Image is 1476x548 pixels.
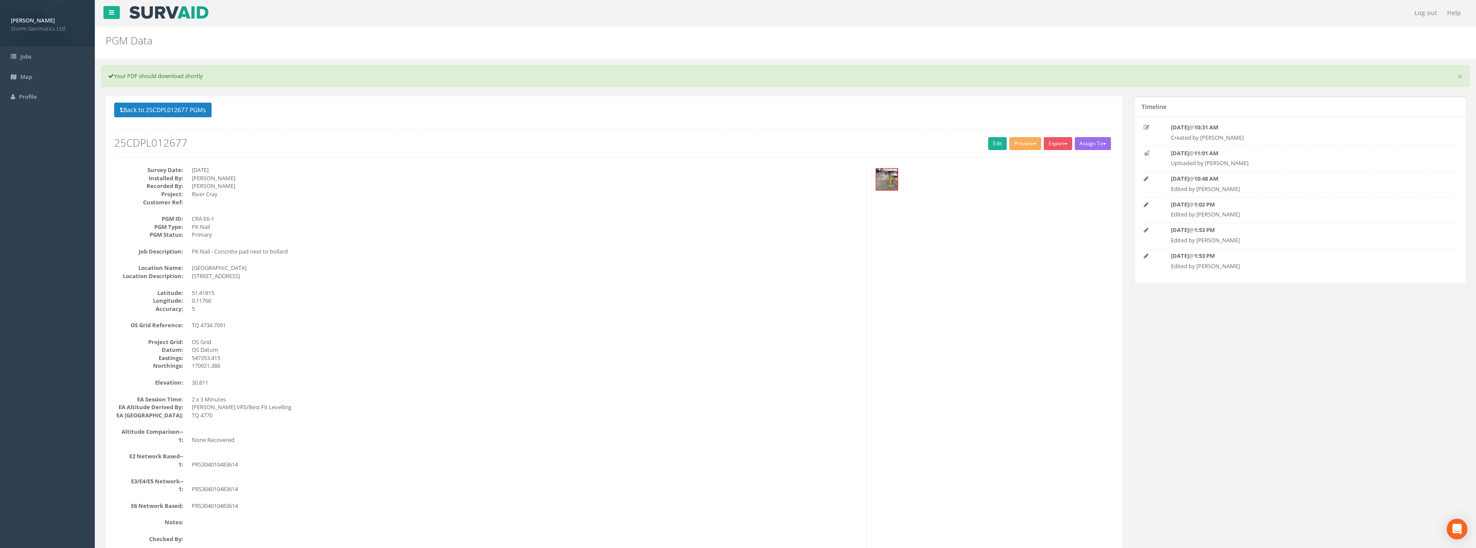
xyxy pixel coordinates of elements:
[106,35,1236,46] h2: PGM Data
[1194,200,1215,208] strong: 1:02 PM
[114,395,183,404] dt: EA Session Time:
[1171,200,1429,209] p: @
[114,535,183,543] dt: Checked By:
[192,190,860,198] dd: River Cray
[192,174,860,182] dd: [PERSON_NAME]
[114,338,183,346] dt: Project Grid:
[192,289,860,297] dd: 51.41815
[114,346,183,354] dt: Datum:
[1194,149,1218,157] strong: 11:01 AM
[114,485,183,493] dt: 1:
[114,264,183,272] dt: Location Name:
[1171,236,1429,244] p: Edited by [PERSON_NAME]
[1194,226,1215,234] strong: 1:53 PM
[114,103,212,117] button: Back to 25CDPL012677 PGMs
[1171,252,1189,260] strong: [DATE]
[192,379,860,387] dd: 30.811
[114,452,183,460] dt: E2 Network Based--
[192,354,860,362] dd: 547353.415
[1194,252,1215,260] strong: 1:53 PM
[114,411,183,420] dt: EA [GEOGRAPHIC_DATA]:
[192,502,860,510] dd: PRS304010483614
[1171,252,1429,260] p: @
[114,223,183,231] dt: PGM Type:
[1194,123,1218,131] strong: 10:31 AM
[114,518,183,526] dt: Notes:
[114,436,183,444] dt: 1:
[101,65,1470,87] div: Your PDF should download shortly
[1142,103,1167,110] h5: Timeline
[11,25,84,33] span: Storm Geomatics Ltd
[1171,149,1429,157] p: @
[114,166,183,174] dt: Survey Date:
[114,182,183,190] dt: Recorded By:
[192,223,860,231] dd: PK Nail
[114,231,183,239] dt: PGM Status:
[114,321,183,329] dt: OS Grid Reference:
[114,174,183,182] dt: Installed By:
[192,362,860,370] dd: 170921.386
[192,182,860,190] dd: [PERSON_NAME]
[114,215,183,223] dt: PGM ID:
[1009,137,1041,150] button: Preview
[114,289,183,297] dt: Latitude:
[1447,519,1467,539] div: Open Intercom Messenger
[114,272,183,280] dt: Location Description:
[192,264,860,272] dd: [GEOGRAPHIC_DATA]
[114,379,183,387] dt: Elevation:
[114,428,183,436] dt: Altitude Comparison--
[192,215,860,223] dd: CRA E6-1
[1171,262,1429,270] p: Edited by [PERSON_NAME]
[1171,210,1429,219] p: Edited by [PERSON_NAME]
[192,231,860,239] dd: Primary
[114,297,183,305] dt: Longitude:
[11,16,55,24] strong: [PERSON_NAME]
[19,93,37,100] span: Profile
[192,272,860,280] dd: [STREET_ADDRESS]
[1457,72,1463,81] a: ×
[1171,200,1189,208] strong: [DATE]
[192,297,860,305] dd: 0.11766
[192,346,860,354] dd: OS Datum
[1171,175,1189,182] strong: [DATE]
[1171,159,1429,167] p: Uploaded by [PERSON_NAME]
[1171,175,1429,183] p: @
[20,73,32,81] span: Map
[114,198,183,207] dt: Customer Ref:
[1171,226,1189,234] strong: [DATE]
[1075,137,1111,150] button: Assign To
[114,403,183,411] dt: EA Altitude Derived By:
[192,321,860,329] dd: TQ 4734 7091
[192,338,860,346] dd: OS Grid
[1171,185,1429,193] p: Edited by [PERSON_NAME]
[114,137,1114,148] h2: 25CDPL012677
[114,362,183,370] dt: Northings:
[192,247,860,256] dd: PK Nail - Concrete pad next to bollard
[1171,123,1189,131] strong: [DATE]
[192,395,860,404] dd: 2 x 3 Minutes
[114,354,183,362] dt: Eastings:
[192,460,860,469] dd: PRS304010483614
[1044,137,1072,150] button: Export
[20,53,31,60] span: Jobs
[192,411,860,420] dd: TQ 4770
[192,166,860,174] dd: [DATE]
[192,436,860,444] dd: None Recovered
[192,403,860,411] dd: [PERSON_NAME] VRS/Best Fit Levelling
[1171,134,1429,142] p: Created by [PERSON_NAME]
[1171,149,1189,157] strong: [DATE]
[988,137,1007,150] a: Edit
[114,247,183,256] dt: Job Description:
[114,502,183,510] dt: E6 Network Based:
[1194,175,1218,182] strong: 10:48 AM
[1171,226,1429,234] p: @
[1171,123,1429,132] p: @
[192,485,860,493] dd: PRS304010483614
[114,477,183,485] dt: E3/E4/E5 Network--
[114,190,183,198] dt: Project:
[114,460,183,469] dt: 1:
[11,14,84,32] a: [PERSON_NAME] Storm Geomatics Ltd
[192,305,860,313] dd: 5
[876,169,898,190] img: a68ce300-055e-da58-50e0-eb9a9a30bb47_1ed0edc2-439c-3846-16dd-29d034e63323_thumb.jpg
[114,305,183,313] dt: Accuracy:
